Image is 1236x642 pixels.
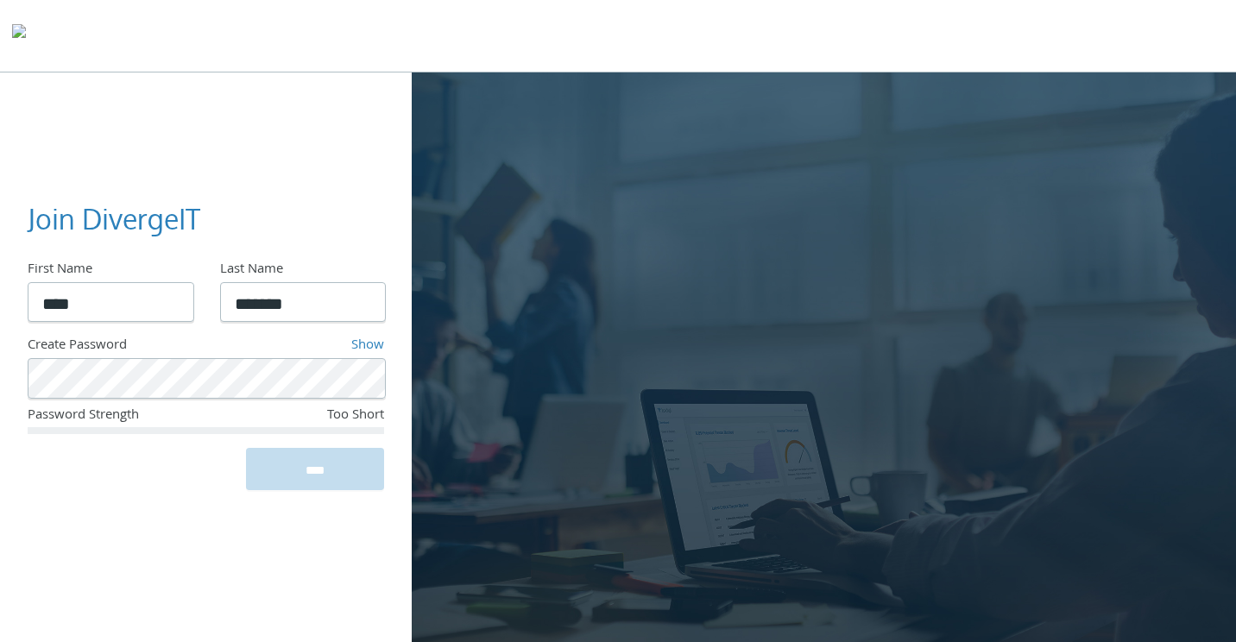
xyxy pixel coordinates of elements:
a: Show [351,335,384,357]
div: Create Password [28,336,252,358]
h3: Join DivergeIT [28,200,370,239]
div: Too Short [266,406,385,428]
img: todyl-logo-dark.svg [12,18,26,53]
div: First Name [28,260,192,282]
div: Last Name [220,260,385,282]
div: Password Strength [28,406,266,428]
